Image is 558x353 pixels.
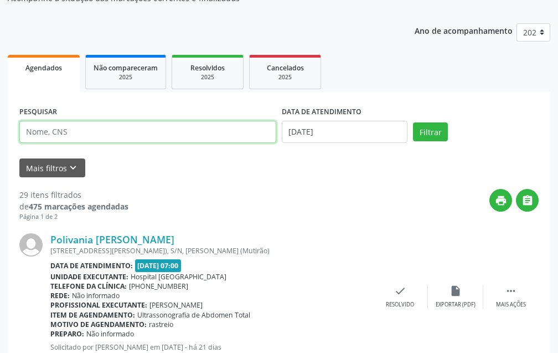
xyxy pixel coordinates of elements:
b: Profissional executante: [50,300,147,310]
span: Não compareceram [94,63,158,73]
div: 29 itens filtrados [19,189,128,201]
span: Ultrassonografia de Abdomen Total [137,310,250,320]
i: keyboard_arrow_down [67,162,79,174]
i: print [495,195,507,207]
div: Resolvido [386,301,414,309]
b: Unidade executante: [50,272,128,282]
strong: 475 marcações agendadas [29,201,128,212]
div: 2025 [180,73,235,81]
div: 2025 [257,73,313,81]
b: Motivo de agendamento: [50,320,147,329]
div: 2025 [94,73,158,81]
b: Item de agendamento: [50,310,135,320]
span: [DATE] 07:00 [135,259,182,272]
button: Mais filtroskeyboard_arrow_down [19,158,85,178]
label: DATA DE ATENDIMENTO [282,104,361,121]
span: Cancelados [267,63,304,73]
span: Agendados [25,63,62,73]
i: insert_drive_file [449,285,462,297]
b: Telefone da clínica: [50,282,127,291]
div: Página 1 de 2 [19,212,128,222]
a: Polivania [PERSON_NAME] [50,233,174,245]
p: Ano de acompanhamento [415,23,513,37]
img: img [19,233,43,257]
i: check [394,285,406,297]
span: [PERSON_NAME] [149,300,203,310]
button: print [489,189,512,212]
div: Exportar (PDF) [436,301,476,309]
b: Preparo: [50,329,84,339]
button: Filtrar [413,122,448,141]
span: Não informado [86,329,134,339]
i:  [505,285,517,297]
input: Nome, CNS [19,121,276,143]
button:  [516,189,539,212]
div: Mais ações [496,301,526,309]
b: Data de atendimento: [50,261,133,270]
span: Hospital [GEOGRAPHIC_DATA] [131,272,226,282]
div: de [19,201,128,212]
input: Selecione um intervalo [282,121,407,143]
label: PESQUISAR [19,104,57,121]
span: Não informado [72,291,120,300]
span: Resolvidos [190,63,225,73]
span: [PHONE_NUMBER] [129,282,188,291]
i:  [521,195,534,207]
div: [STREET_ADDRESS][PERSON_NAME]), S/N, [PERSON_NAME] (Mutirão) [50,246,373,255]
b: Rede: [50,291,70,300]
span: rastreio [149,320,173,329]
p: Solicitado por [PERSON_NAME] em [DATE] - há 21 dias [50,342,373,352]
